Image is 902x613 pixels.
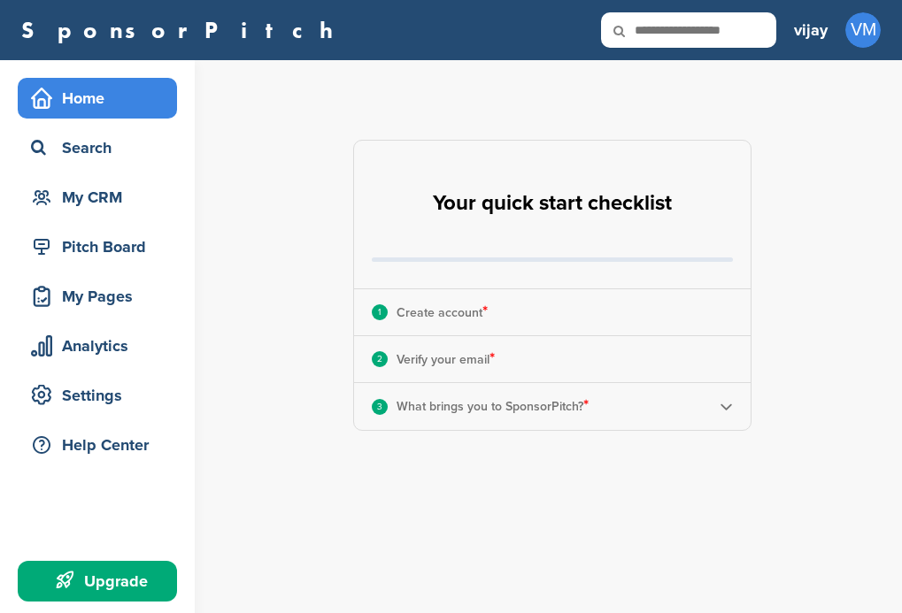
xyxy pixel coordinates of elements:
div: Settings [27,379,177,411]
h3: vijay [794,18,828,42]
div: Home [27,82,177,114]
span: VM [845,12,881,48]
a: Help Center [18,425,177,465]
a: Pitch Board [18,226,177,267]
img: Checklist arrow 2 [720,400,733,413]
a: Search [18,127,177,168]
a: vijay [794,11,828,50]
p: What brings you to SponsorPitch? [397,395,589,418]
div: Help Center [27,429,177,461]
div: Upgrade [27,565,177,597]
div: 3 [372,399,388,415]
a: Upgrade [18,561,177,602]
div: My CRM [27,181,177,213]
div: 2 [372,351,388,367]
div: My Pages [27,280,177,312]
h2: Your quick start checklist [433,184,672,223]
a: Settings [18,375,177,416]
a: My Pages [18,276,177,317]
a: SponsorPitch [21,19,344,42]
p: Create account [397,301,488,324]
div: 1 [372,304,388,320]
div: Search [27,132,177,164]
a: Home [18,78,177,119]
p: Verify your email [397,348,495,371]
div: Analytics [27,330,177,362]
a: Analytics [18,326,177,366]
div: Pitch Board [27,231,177,263]
a: My CRM [18,177,177,218]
